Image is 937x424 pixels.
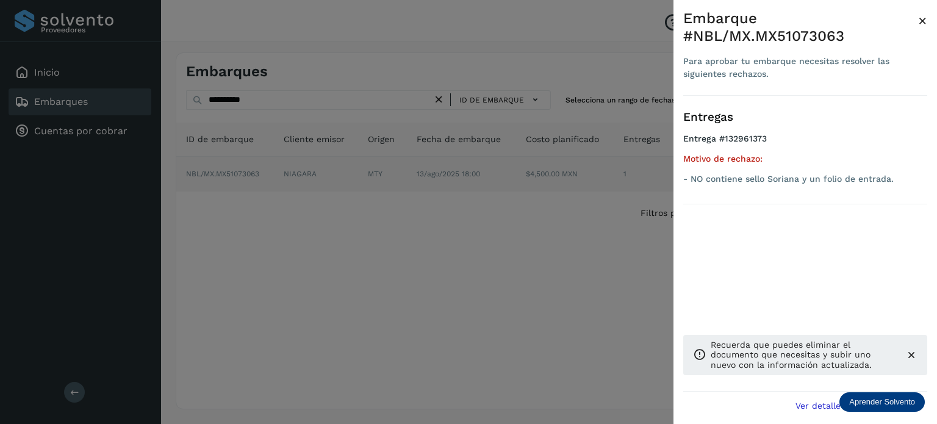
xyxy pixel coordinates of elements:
div: Embarque #NBL/MX.MX51073063 [683,10,918,45]
h4: Entrega #132961373 [683,134,927,154]
div: Para aprobar tu embarque necesitas resolver las siguientes rechazos. [683,55,918,81]
span: Ver detalle de embarque [795,401,900,410]
span: × [918,12,927,29]
div: Aprender Solvento [839,392,925,412]
p: Recuerda que puedes eliminar el documento que necesitas y subir uno nuevo con la información actu... [711,340,896,370]
p: - NO contiene sello Soriana y un folio de entrada. [683,174,927,184]
button: Ver detalle de embarque [788,392,927,419]
h3: Entregas [683,110,927,124]
h5: Motivo de rechazo: [683,154,927,164]
p: Aprender Solvento [849,397,915,407]
button: Close [918,10,927,32]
